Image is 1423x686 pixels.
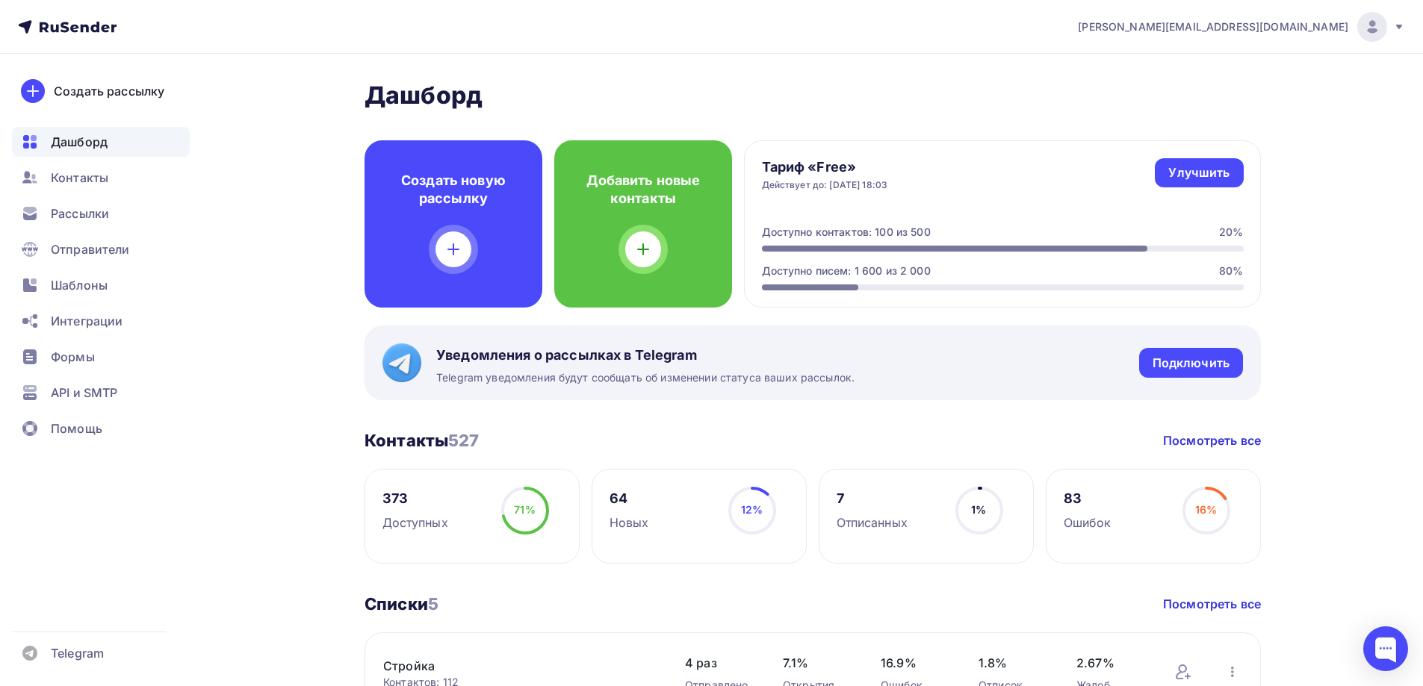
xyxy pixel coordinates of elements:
span: Шаблоны [51,276,108,294]
span: Формы [51,348,95,366]
a: [PERSON_NAME][EMAIL_ADDRESS][DOMAIN_NAME] [1078,12,1405,42]
div: Отписанных [837,514,908,531]
span: Рассылки [51,205,109,222]
span: Помощь [51,420,102,437]
a: Дашборд [12,127,190,157]
span: Отправители [51,240,130,258]
div: Подключить [1153,355,1230,372]
span: Уведомления о рассылках в Telegram [436,346,855,364]
div: 64 [610,490,649,508]
div: 80% [1219,264,1243,278]
span: 12% [741,503,763,516]
h4: Добавить новые контакты [578,172,708,208]
span: Контакты [51,169,108,187]
div: Доступных [382,514,448,531]
h4: Создать новую рассылку [388,172,518,208]
span: 5 [428,594,438,614]
div: 7 [837,490,908,508]
span: API и SMTP [51,384,117,402]
a: Шаблоны [12,270,190,300]
a: Посмотреть все [1163,595,1261,613]
span: 4 раз [685,654,753,672]
div: 373 [382,490,448,508]
div: 20% [1219,225,1243,240]
div: 83 [1064,490,1112,508]
a: Контакты [12,163,190,193]
span: 16.9% [881,654,949,672]
span: 2.67% [1076,654,1144,672]
span: Telegram [51,644,104,662]
a: Отправители [12,234,190,264]
div: Создать рассылку [54,82,164,100]
span: 16% [1195,503,1217,516]
div: Ошибок [1064,514,1112,531]
a: Посмотреть все [1163,431,1261,449]
h3: Списки [365,593,438,614]
div: Улучшить [1168,164,1230,181]
span: 7.1% [783,654,851,672]
h4: Тариф «Free» [762,158,888,176]
div: Доступно писем: 1 600 из 2 000 [762,264,931,278]
span: Telegram уведомления будут сообщать об изменении статуса ваших рассылок. [436,370,855,385]
div: Действует до: [DATE] 18:03 [762,179,888,191]
span: Интеграции [51,312,123,330]
span: 1.8% [979,654,1047,672]
h3: Контакты [365,430,480,451]
div: Новых [610,514,649,531]
span: Дашборд [51,133,108,151]
a: Формы [12,342,190,372]
span: 71% [514,503,535,516]
span: [PERSON_NAME][EMAIL_ADDRESS][DOMAIN_NAME] [1078,19,1348,34]
span: 527 [448,431,479,450]
div: Доступно контактов: 100 из 500 [762,225,931,240]
span: 1% [971,503,986,516]
a: Стройка [383,657,637,675]
h2: Дашборд [365,81,1261,110]
a: Рассылки [12,199,190,228]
